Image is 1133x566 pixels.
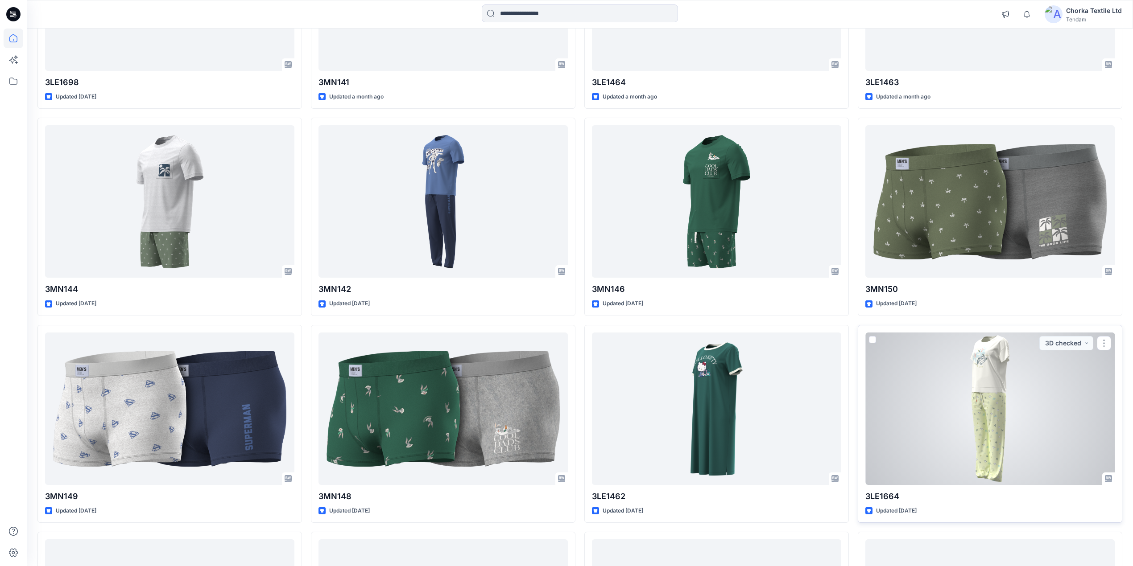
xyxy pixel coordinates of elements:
[1066,16,1122,23] div: Tendam
[603,92,657,102] p: Updated a month ago
[592,76,841,89] p: 3LE1464
[45,332,294,485] a: 3MN149
[329,506,370,516] p: Updated [DATE]
[865,490,1115,503] p: 3LE1664
[56,506,96,516] p: Updated [DATE]
[592,283,841,295] p: 3MN146
[45,125,294,278] a: 3MN144
[45,283,294,295] p: 3MN144
[592,332,841,485] a: 3LE1462
[592,125,841,278] a: 3MN146
[1066,5,1122,16] div: Chorka Textile Ltd
[329,299,370,308] p: Updated [DATE]
[318,490,568,503] p: 3MN148
[603,506,643,516] p: Updated [DATE]
[865,125,1115,278] a: 3MN150
[865,332,1115,485] a: 3LE1664
[318,125,568,278] a: 3MN142
[876,299,917,308] p: Updated [DATE]
[45,76,294,89] p: 3LE1698
[329,92,384,102] p: Updated a month ago
[876,92,930,102] p: Updated a month ago
[603,299,643,308] p: Updated [DATE]
[318,332,568,485] a: 3MN148
[865,76,1115,89] p: 3LE1463
[56,92,96,102] p: Updated [DATE]
[45,490,294,503] p: 3MN149
[592,490,841,503] p: 3LE1462
[1045,5,1063,23] img: avatar
[318,283,568,295] p: 3MN142
[865,283,1115,295] p: 3MN150
[318,76,568,89] p: 3MN141
[876,506,917,516] p: Updated [DATE]
[56,299,96,308] p: Updated [DATE]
